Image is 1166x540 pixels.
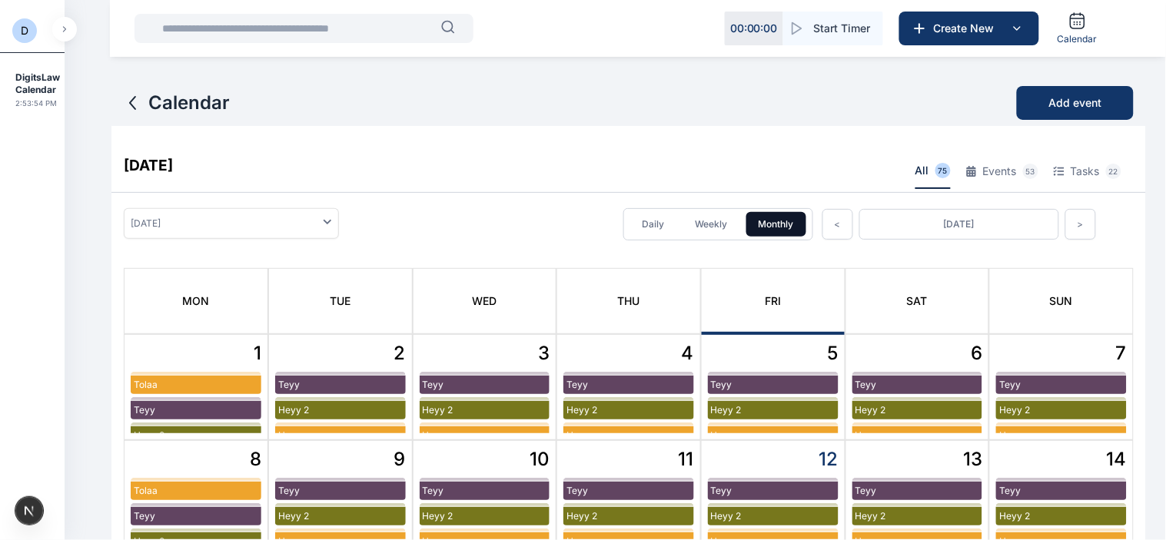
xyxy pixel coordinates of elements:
[131,217,332,230] span: [DATE]
[420,401,550,419] div: heyy 2
[899,12,1039,45] button: Create New
[819,447,839,472] span: 12
[1023,164,1038,179] span: 53
[124,157,173,173] div: [DATE]
[1051,5,1104,51] a: Calendar
[1106,164,1121,179] span: 22
[563,401,694,419] div: heyy 2
[15,71,60,96] h2: DigitsLaw Calendar
[683,212,740,237] button: Weekly
[420,482,550,500] div: Teyy
[1107,447,1127,472] span: 14
[563,426,694,445] div: Heyyy
[1116,341,1127,366] span: 7
[852,426,983,445] div: Heyyy
[148,91,230,115] span: Calendar
[822,209,853,240] button: <
[708,507,839,525] div: heyy 2
[420,376,550,394] div: Teyy
[852,482,983,500] div: Teyy
[859,209,1060,240] div: [DATE]
[1058,33,1098,45] span: Calendar
[530,447,550,472] span: 10
[394,447,406,472] span: 9
[701,268,845,334] div: Fri
[413,268,557,334] div: Wed
[783,12,883,45] button: Start Timer
[845,268,990,334] div: Sat
[12,18,37,43] button: D
[708,426,839,445] div: Heyyy
[394,341,406,366] span: 2
[708,376,839,394] div: Teyy
[630,212,677,237] button: Daily
[814,21,871,36] span: Start Timer
[935,163,951,178] span: 75
[828,341,839,366] span: 5
[915,163,951,189] button: All75
[963,447,982,472] span: 13
[563,507,694,525] div: heyy 2
[538,341,550,366] span: 3
[420,426,550,445] div: Heyyy
[254,341,261,366] span: 1
[996,426,1127,445] div: Heyyy
[268,268,413,334] div: Tue
[928,21,1008,36] span: Create New
[852,507,983,525] div: heyy 2
[1065,209,1096,240] button: >
[131,426,261,445] div: heyy 2
[15,96,60,111] p: 2:53:54 PM
[682,341,694,366] span: 4
[730,21,778,36] p: 00 : 00 : 00
[996,482,1127,500] div: Teyy
[275,426,406,445] div: Heyyy
[250,447,261,472] span: 8
[971,341,982,366] span: 6
[563,376,694,394] div: Teyy
[1017,86,1134,120] button: Add event
[275,507,406,525] div: heyy 2
[131,376,261,394] div: tolaa
[996,507,1127,525] div: heyy 2
[966,163,1038,189] button: Events53
[1049,95,1102,111] span: Add event
[1054,163,1121,189] button: Tasks22
[746,212,806,237] button: Monthly
[275,401,406,419] div: heyy 2
[420,507,550,525] div: heyy 2
[708,482,839,500] div: Teyy
[679,447,694,472] span: 11
[131,482,261,500] div: tolaa
[131,401,261,419] div: Teyy
[124,268,268,334] div: Mon
[708,401,839,419] div: heyy 2
[852,401,983,419] div: heyy 2
[275,482,406,500] div: Teyy
[989,268,1134,334] div: Sun
[556,268,701,334] div: Thu
[563,482,694,500] div: Teyy
[275,376,406,394] div: Teyy
[996,401,1127,419] div: heyy 2
[852,376,983,394] div: Teyy
[131,507,261,525] div: Teyy
[996,376,1127,394] div: Teyy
